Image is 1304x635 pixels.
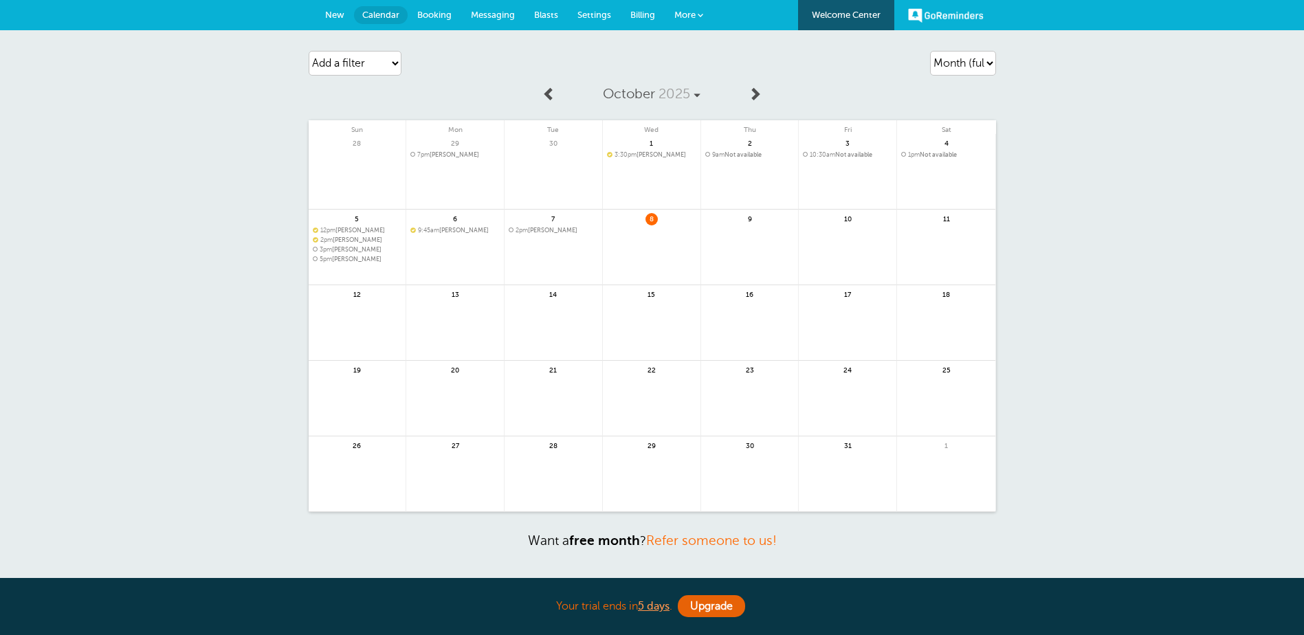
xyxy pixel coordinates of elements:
[309,592,996,621] div: Your trial ends in .
[603,86,655,102] span: October
[313,227,402,234] span: Islande Mondesir
[712,151,725,158] span: 9am
[615,151,637,158] span: 3:30pm
[471,10,515,20] span: Messaging
[547,440,560,450] span: 28
[630,10,655,20] span: Billing
[410,151,500,159] span: Teri Hanson
[325,10,344,20] span: New
[1249,580,1290,621] iframe: Resource center
[744,289,756,299] span: 16
[940,440,953,450] span: 1
[810,151,835,158] span: 10:30am
[418,227,439,234] span: 9:45am
[351,137,363,148] span: 28
[320,236,333,243] span: 2pm
[645,440,658,450] span: 29
[313,246,402,254] span: Amy Nicely
[603,120,700,134] span: Wed
[645,364,658,375] span: 22
[320,227,335,234] span: 12pm
[516,227,528,234] span: 2pm
[547,364,560,375] span: 21
[505,120,602,134] span: Tue
[449,213,461,223] span: 6
[799,120,896,134] span: Fri
[417,151,430,158] span: 7pm
[744,440,756,450] span: 30
[841,213,854,223] span: 10
[744,213,756,223] span: 9
[659,86,690,102] span: 2025
[674,10,696,20] span: More
[449,364,461,375] span: 20
[410,151,500,159] a: 7pm[PERSON_NAME]
[410,227,500,234] a: 9:45am[PERSON_NAME]
[313,236,317,242] span: Confirmed. Changing the appointment date will unconfirm the appointment.
[803,151,892,159] span: Not available
[841,364,854,375] span: 24
[309,120,406,134] span: Sun
[940,213,953,223] span: 11
[547,213,560,223] span: 7
[509,227,598,234] span: Angela Blazer
[841,289,854,299] span: 17
[563,79,740,109] a: October 2025
[320,246,332,253] span: 3pm
[940,137,953,148] span: 4
[449,440,461,450] span: 27
[940,289,953,299] span: 18
[841,440,854,450] span: 31
[744,137,756,148] span: 2
[313,227,402,234] a: 12pm[PERSON_NAME]
[313,236,402,244] a: 2pm[PERSON_NAME]
[678,595,745,617] a: Upgrade
[534,10,558,20] span: Blasts
[410,227,500,234] span: Rickey Jones
[313,246,402,254] a: 3pm[PERSON_NAME]
[705,151,795,159] a: 9amNot available
[313,256,402,263] a: 5pm[PERSON_NAME]
[701,120,799,134] span: Thu
[547,289,560,299] span: 14
[901,151,991,159] span: Not available
[638,600,670,612] a: 5 days
[417,10,452,20] span: Booking
[320,256,332,263] span: 5pm
[362,10,399,20] span: Calendar
[897,120,995,134] span: Sat
[607,151,611,157] span: Confirmed. Changing the appointment date will unconfirm the appointment.
[351,440,363,450] span: 26
[607,151,696,159] span: Giovanna Jones
[509,227,598,234] a: 2pm[PERSON_NAME]
[351,289,363,299] span: 12
[406,120,504,134] span: Mon
[569,533,640,548] strong: free month
[645,213,658,223] span: 8
[645,289,658,299] span: 15
[351,213,363,223] span: 5
[607,151,696,159] a: 3:30pm[PERSON_NAME]
[646,533,777,548] a: Refer someone to us!
[577,10,611,20] span: Settings
[354,6,408,24] a: Calendar
[410,227,415,232] span: Confirmed. Changing the appointment date will unconfirm the appointment.
[449,137,461,148] span: 29
[309,533,996,548] p: Want a ?
[841,137,854,148] span: 3
[705,151,795,159] span: Not available
[547,137,560,148] span: 30
[940,364,953,375] span: 25
[803,151,892,159] a: 10:30amNot available
[449,289,461,299] span: 13
[313,236,402,244] span: Courtney Konicki
[901,151,991,159] a: 1pmNot available
[313,256,402,263] span: Tina Gordon
[313,227,317,232] span: Confirmed. Changing the appointment date will unconfirm the appointment.
[744,364,756,375] span: 23
[351,364,363,375] span: 19
[908,151,920,158] span: 1pm
[645,137,658,148] span: 1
